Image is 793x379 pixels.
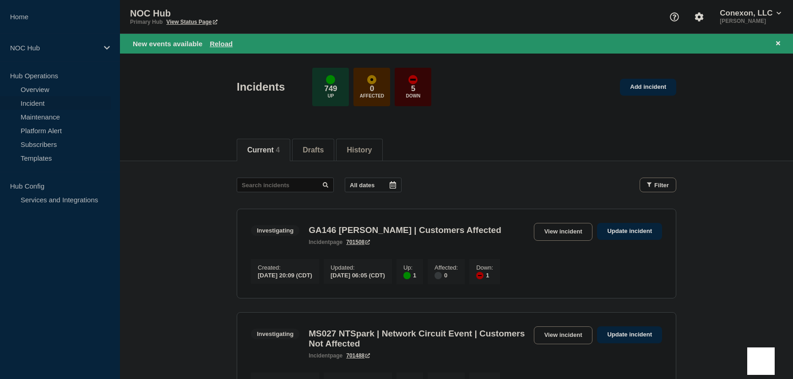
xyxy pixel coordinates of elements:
[370,84,374,93] p: 0
[327,93,334,98] p: Up
[640,178,676,192] button: Filter
[346,239,370,245] a: 701508
[476,264,493,271] p: Down :
[350,182,375,189] p: All dates
[435,272,442,279] div: disabled
[237,178,334,192] input: Search incidents
[309,329,529,349] h3: MS027 NTSpark | Network Circuit Event | Customers Not Affected
[747,347,775,375] iframe: Help Scout Beacon - Open
[360,93,384,98] p: Affected
[309,352,342,359] p: page
[309,352,330,359] span: incident
[534,223,593,241] a: View incident
[345,178,402,192] button: All dates
[346,352,370,359] a: 701488
[331,271,385,279] div: [DATE] 06:05 (CDT)
[309,239,342,245] p: page
[237,81,285,93] h1: Incidents
[718,9,783,18] button: Conexon, LLC
[690,7,709,27] button: Account settings
[435,271,458,279] div: 0
[10,44,98,52] p: NOC Hub
[133,40,202,48] span: New events available
[276,146,280,154] span: 4
[309,239,330,245] span: incident
[403,271,416,279] div: 1
[331,264,385,271] p: Updated :
[166,19,217,25] a: View Status Page
[403,272,411,279] div: up
[654,182,669,189] span: Filter
[597,223,662,240] a: Update incident
[476,271,493,279] div: 1
[665,7,684,27] button: Support
[258,264,312,271] p: Created :
[258,271,312,279] div: [DATE] 20:09 (CDT)
[247,146,280,154] button: Current 4
[476,272,483,279] div: down
[367,75,376,84] div: affected
[411,84,415,93] p: 5
[251,329,299,339] span: Investigating
[406,93,421,98] p: Down
[620,79,676,96] a: Add incident
[210,40,233,48] button: Reload
[408,75,418,84] div: down
[309,225,501,235] h3: GA146 [PERSON_NAME] | Customers Affected
[326,75,335,84] div: up
[403,264,416,271] p: Up :
[324,84,337,93] p: 749
[251,225,299,236] span: Investigating
[347,146,372,154] button: History
[718,18,783,24] p: [PERSON_NAME]
[130,8,313,19] p: NOC Hub
[303,146,324,154] button: Drafts
[130,19,163,25] p: Primary Hub
[597,326,662,343] a: Update incident
[435,264,458,271] p: Affected :
[534,326,593,344] a: View incident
